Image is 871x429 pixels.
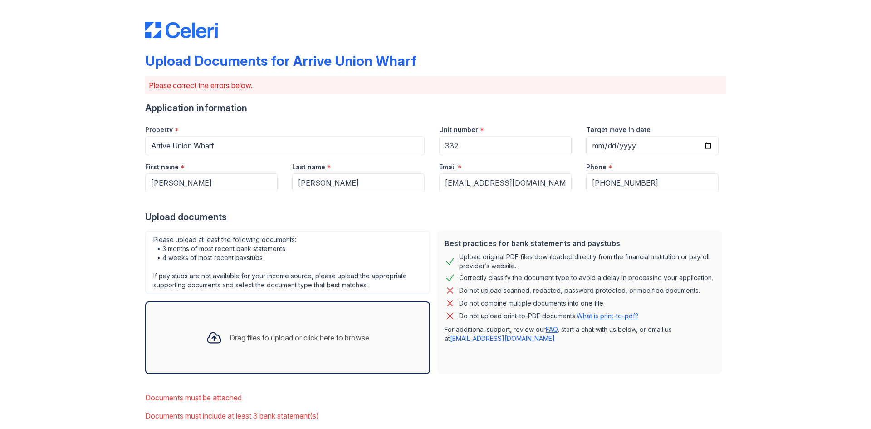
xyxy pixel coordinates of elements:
li: Documents must include at least 3 bank statement(s) [145,407,726,425]
a: [EMAIL_ADDRESS][DOMAIN_NAME] [450,335,555,342]
p: For additional support, review our , start a chat with us below, or email us at [445,325,715,343]
p: Please correct the errors below. [149,80,722,91]
div: Please upload at least the following documents: • 3 months of most recent bank statements • 4 wee... [145,231,430,294]
label: Last name [292,163,325,172]
a: FAQ [546,325,558,333]
div: Application information [145,102,726,114]
label: Unit number [439,125,478,134]
label: Property [145,125,173,134]
div: Drag files to upload or click here to browse [230,332,369,343]
a: What is print-to-pdf? [577,312,638,320]
label: Email [439,163,456,172]
img: CE_Logo_Blue-a8612792a0a2168367f1c8372b55b34899dd931a85d93a1a3d3e32e68fde9ad4.png [145,22,218,38]
label: Target move in date [586,125,651,134]
label: First name [145,163,179,172]
div: Best practices for bank statements and paystubs [445,238,715,249]
div: Do not upload scanned, redacted, password protected, or modified documents. [459,285,700,296]
div: Do not combine multiple documents into one file. [459,298,605,309]
li: Documents must be attached [145,389,726,407]
p: Do not upload print-to-PDF documents. [459,311,638,321]
div: Upload original PDF files downloaded directly from the financial institution or payroll provider’... [459,252,715,271]
div: Upload Documents for Arrive Union Wharf [145,53,416,69]
label: Phone [586,163,607,172]
div: Upload documents [145,211,726,223]
div: Correctly classify the document type to avoid a delay in processing your application. [459,272,713,283]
